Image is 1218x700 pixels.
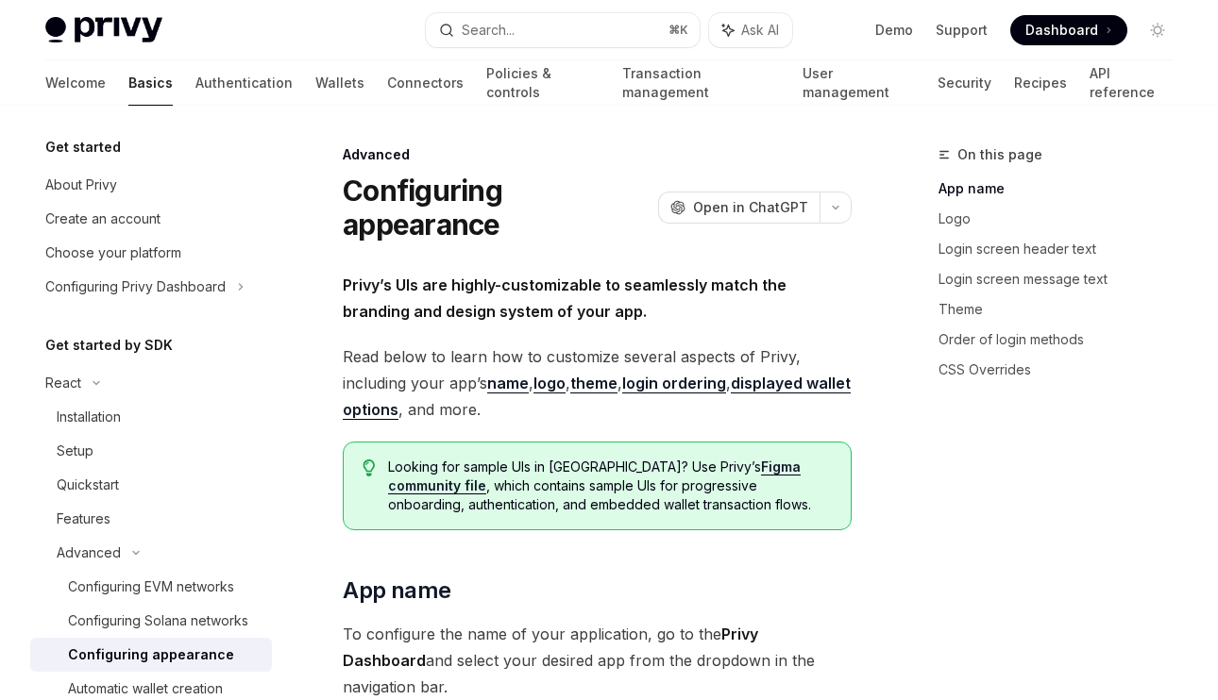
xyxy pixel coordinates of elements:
[45,17,162,43] img: light logo
[343,343,852,423] span: Read below to learn how to customize several aspects of Privy, including your app’s , , , , , and...
[486,60,600,106] a: Policies & controls
[938,60,991,106] a: Security
[741,21,779,40] span: Ask AI
[30,434,272,468] a: Setup
[1142,15,1173,45] button: Toggle dark mode
[128,60,173,106] a: Basics
[658,192,820,224] button: Open in ChatGPT
[363,459,376,476] svg: Tip
[622,374,726,393] a: login ordering
[30,168,272,202] a: About Privy
[709,13,792,47] button: Ask AI
[45,60,106,106] a: Welcome
[68,575,234,598] div: Configuring EVM networks
[343,174,651,242] h1: Configuring appearance
[936,21,988,40] a: Support
[1025,21,1098,40] span: Dashboard
[426,13,699,47] button: Search...⌘K
[570,374,617,393] a: theme
[462,19,515,42] div: Search...
[957,143,1042,166] span: On this page
[533,374,566,393] a: logo
[315,60,364,106] a: Wallets
[939,204,1188,234] a: Logo
[30,604,272,638] a: Configuring Solana networks
[668,23,688,38] span: ⌘ K
[388,458,832,514] span: Looking for sample UIs in [GEOGRAPHIC_DATA]? Use Privy’s , which contains sample UIs for progress...
[57,542,121,564] div: Advanced
[343,275,787,321] strong: Privy’s UIs are highly-customizable to seamlessly match the branding and design system of your app.
[939,325,1188,355] a: Order of login methods
[195,60,293,106] a: Authentication
[939,174,1188,204] a: App name
[45,372,81,394] div: React
[30,202,272,236] a: Create an account
[45,275,226,298] div: Configuring Privy Dashboard
[68,677,223,700] div: Automatic wallet creation
[803,60,915,106] a: User management
[387,60,464,106] a: Connectors
[1010,15,1127,45] a: Dashboard
[939,264,1188,294] a: Login screen message text
[693,198,808,217] span: Open in ChatGPT
[45,136,121,158] h5: Get started
[1014,60,1067,106] a: Recipes
[30,502,272,536] a: Features
[30,638,272,672] a: Configuring appearance
[30,468,272,502] a: Quickstart
[30,400,272,434] a: Installation
[939,294,1188,325] a: Theme
[487,374,529,393] a: name
[68,643,234,666] div: Configuring appearance
[1090,60,1173,106] a: API reference
[57,508,110,530] div: Features
[30,570,272,604] a: Configuring EVM networks
[875,21,913,40] a: Demo
[57,440,93,462] div: Setup
[45,334,173,357] h5: Get started by SDK
[45,242,181,264] div: Choose your platform
[57,474,119,496] div: Quickstart
[343,621,852,700] span: To configure the name of your application, go to the and select your desired app from the dropdow...
[57,406,121,428] div: Installation
[939,234,1188,264] a: Login screen header text
[45,174,117,196] div: About Privy
[343,145,852,164] div: Advanced
[30,236,272,270] a: Choose your platform
[622,60,780,106] a: Transaction management
[939,355,1188,385] a: CSS Overrides
[343,575,450,606] span: App name
[68,609,248,632] div: Configuring Solana networks
[45,208,161,230] div: Create an account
